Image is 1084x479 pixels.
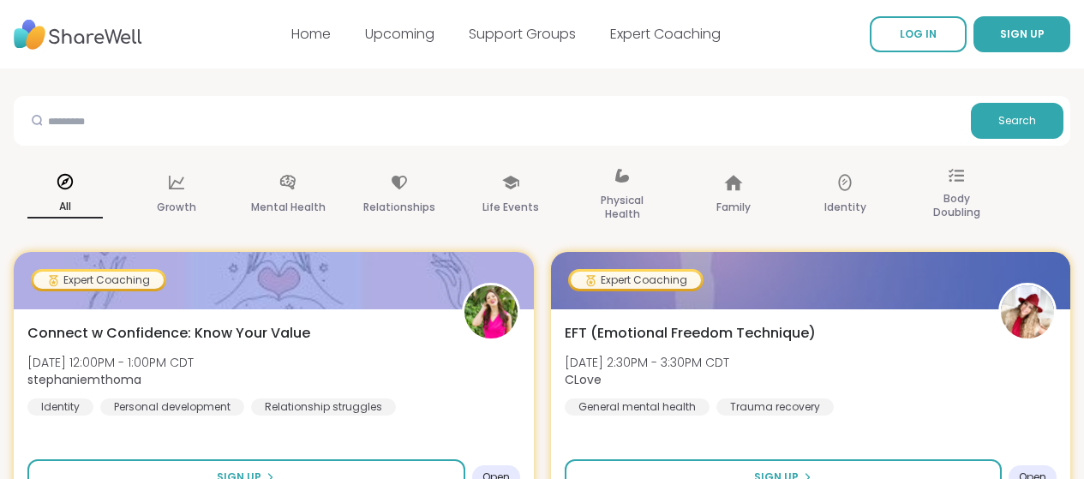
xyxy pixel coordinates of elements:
img: CLove [1001,285,1054,338]
img: stephaniemthoma [464,285,518,338]
span: Connect w Confidence: Know Your Value [27,323,310,344]
p: Growth [157,197,196,218]
button: SIGN UP [973,16,1070,52]
p: Body Doubling [919,189,994,223]
p: Family [716,197,751,218]
p: Relationships [363,197,435,218]
span: LOG IN [900,27,937,41]
a: Upcoming [365,24,434,44]
button: Search [971,103,1063,139]
p: Identity [824,197,866,218]
span: [DATE] 12:00PM - 1:00PM CDT [27,354,194,371]
div: Personal development [100,398,244,416]
span: Search [998,113,1036,129]
a: Support Groups [469,24,576,44]
div: General mental health [565,398,710,416]
a: Home [291,24,331,44]
div: Trauma recovery [716,398,834,416]
p: Mental Health [251,197,326,218]
span: EFT (Emotional Freedom Technique) [565,323,816,344]
p: Physical Health [584,190,660,225]
a: Expert Coaching [610,24,721,44]
p: Life Events [482,197,539,218]
div: Expert Coaching [571,272,701,289]
span: [DATE] 2:30PM - 3:30PM CDT [565,354,729,371]
div: Expert Coaching [33,272,164,289]
span: SIGN UP [1000,27,1045,41]
p: All [27,196,103,219]
img: ShareWell Nav Logo [14,11,142,58]
div: Identity [27,398,93,416]
b: CLove [565,371,602,388]
b: stephaniemthoma [27,371,141,388]
div: Relationship struggles [251,398,396,416]
a: LOG IN [870,16,967,52]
